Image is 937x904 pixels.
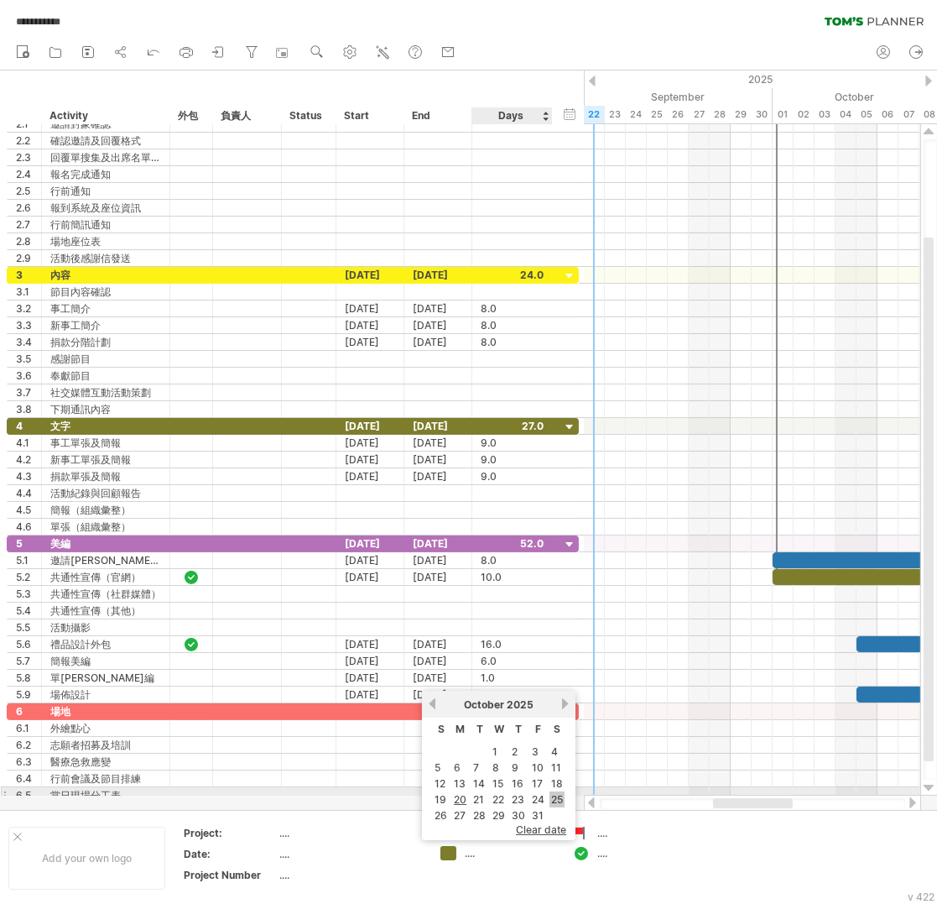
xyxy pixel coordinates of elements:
[279,847,420,861] div: ....
[336,687,404,703] div: [DATE]
[549,744,560,760] a: 4
[530,807,545,823] a: 31
[49,107,160,124] div: Activity
[50,149,161,165] div: 回覆單搜集及出席名單確認
[516,823,566,836] span: clear date
[404,468,472,484] div: [DATE]
[50,217,161,233] div: 行前簡訊通知
[50,586,161,602] div: 共通性宣傳（社群媒體）
[336,317,404,333] div: [DATE]
[16,703,41,719] div: 6
[336,569,404,585] div: [DATE]
[877,106,898,123] div: Monday, 6 October 2025
[908,891,934,903] div: v 422
[50,603,161,619] div: 共通性宣傳（其他）
[16,217,41,233] div: 2.7
[221,107,272,124] div: 負責人
[481,636,544,652] div: 16.0
[16,435,41,451] div: 4.1
[471,776,487,792] a: 14
[426,698,439,710] a: previous
[491,776,505,792] a: 15
[16,250,41,266] div: 2.9
[481,687,544,703] div: 11.0
[50,468,161,484] div: 捐款單張及簡報
[16,720,41,736] div: 6.1
[559,698,571,710] a: next
[597,846,689,860] div: ....
[510,776,525,792] a: 16
[50,569,161,585] div: 共通性宣傳（官網）
[16,519,41,535] div: 4.6
[50,401,161,417] div: 下期通訊內容
[16,233,41,249] div: 2.8
[344,107,394,124] div: Start
[815,106,835,123] div: Friday, 3 October 2025
[476,723,483,735] span: Tuesday
[404,569,472,585] div: [DATE]
[16,317,41,333] div: 3.3
[50,384,161,400] div: 社交媒體互動活動策劃
[481,468,544,484] div: 9.0
[404,687,472,703] div: [DATE]
[731,106,752,123] div: Monday, 29 September 2025
[481,317,544,333] div: 8.0
[412,107,462,124] div: End
[530,760,545,776] a: 10
[50,200,161,216] div: 報到系統及座位資訊
[16,351,41,367] div: 3.5
[50,636,161,652] div: 禮品設計外包
[50,519,161,535] div: 單張（組織彙整）
[481,552,544,568] div: 8.0
[50,653,161,669] div: 簡報美編
[336,452,404,468] div: [DATE]
[50,418,161,434] div: 文字
[898,106,919,123] div: Tuesday, 7 October 2025
[404,552,472,568] div: [DATE]
[494,723,504,735] span: Wednesday
[668,106,689,123] div: Friday, 26 September 2025
[184,868,276,882] div: Project Number
[184,826,276,840] div: Project:
[507,698,534,711] span: 2025
[481,569,544,585] div: 10.0
[178,107,203,124] div: 外包
[491,760,501,776] a: 8
[50,233,161,249] div: 場地座位表
[16,771,41,786] div: 6.4
[279,868,420,882] div: ....
[16,485,41,501] div: 4.4
[438,723,445,735] span: Sunday
[554,723,560,735] span: Saturday
[50,536,161,551] div: 美編
[16,166,41,182] div: 2.4
[404,418,472,434] div: [DATE]
[856,106,877,123] div: Sunday, 5 October 2025
[50,552,161,568] div: 邀請[PERSON_NAME]製作外包
[471,107,551,124] div: Days
[50,267,161,283] div: 內容
[471,792,486,807] a: 21
[626,106,647,123] div: Wednesday, 24 September 2025
[530,776,544,792] a: 17
[336,334,404,350] div: [DATE]
[16,200,41,216] div: 2.6
[50,754,161,770] div: 醫療急救應變
[433,760,442,776] a: 5
[16,133,41,149] div: 2.2
[50,133,161,149] div: 確認邀請及回覆格式
[16,687,41,703] div: 5.9
[50,485,161,501] div: 活動紀錄與回顧報告
[404,536,472,551] div: [DATE]
[433,776,447,792] a: 12
[510,744,519,760] a: 2
[50,771,161,786] div: 行前會議及節目排練
[16,787,41,803] div: 6.5
[50,317,161,333] div: 新事工簡介
[16,183,41,199] div: 2.5
[184,847,276,861] div: Date:
[510,792,526,807] a: 23
[50,284,161,300] div: 節目內容確認
[584,106,605,123] div: Monday, 22 September 2025
[16,284,41,300] div: 3.1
